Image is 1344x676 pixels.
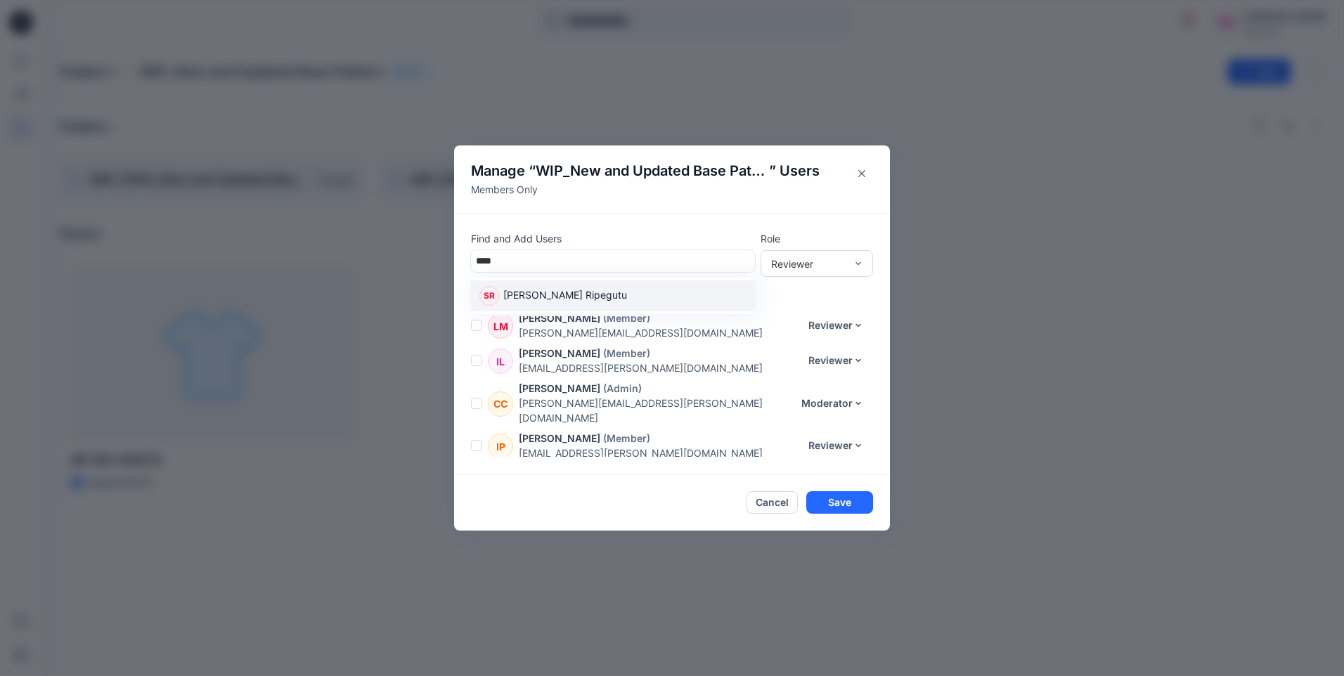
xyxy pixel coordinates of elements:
p: [PERSON_NAME] [519,311,600,325]
div: CC [488,391,513,417]
button: Reviewer [799,434,873,457]
div: IP [488,434,513,459]
p: [PERSON_NAME] Ripegutu [503,287,627,306]
p: [EMAIL_ADDRESS][PERSON_NAME][DOMAIN_NAME] [519,360,799,375]
p: [PERSON_NAME][EMAIL_ADDRESS][DOMAIN_NAME] [519,325,799,340]
p: Role [761,231,873,246]
div: LM [488,313,513,339]
p: [PERSON_NAME] [519,346,600,360]
p: (Member) [603,311,650,325]
p: (Admin) [603,381,642,396]
p: [PERSON_NAME] [519,431,600,446]
button: Reviewer [799,314,873,337]
p: [PERSON_NAME] [519,381,600,396]
div: Reviewer [771,256,846,271]
span: WIP_New and Updated Base Pattern [536,162,769,179]
p: (Member) [603,431,650,446]
button: Save [806,491,873,514]
p: (Member) [603,346,650,360]
p: Members Only [471,182,829,197]
p: [PERSON_NAME][EMAIL_ADDRESS][PERSON_NAME][DOMAIN_NAME] [519,396,792,425]
h4: Manage “ ” Users [471,162,829,179]
button: Moderator [792,392,873,415]
div: IL [488,349,513,374]
p: Find and Add Users [471,231,755,246]
div: SR [479,286,499,306]
button: Reviewer [799,349,873,372]
button: Cancel [747,491,798,514]
button: Close [851,162,873,185]
p: [EMAIL_ADDRESS][PERSON_NAME][DOMAIN_NAME] [519,446,799,460]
